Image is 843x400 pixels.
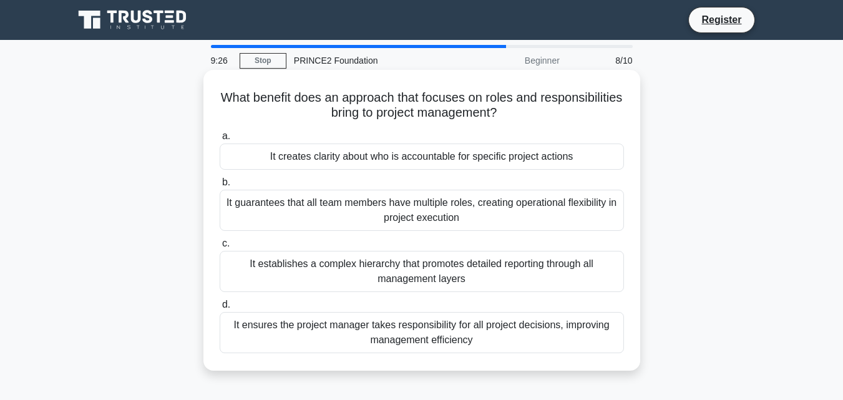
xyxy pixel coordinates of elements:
h5: What benefit does an approach that focuses on roles and responsibilities bring to project managem... [218,90,625,121]
div: 8/10 [567,48,640,73]
div: It creates clarity about who is accountable for specific project actions [220,144,624,170]
div: PRINCE2 Foundation [286,48,458,73]
a: Register [694,12,749,27]
div: 9:26 [203,48,240,73]
div: It establishes a complex hierarchy that promotes detailed reporting through all management layers [220,251,624,292]
a: Stop [240,53,286,69]
span: c. [222,238,230,248]
div: It ensures the project manager takes responsibility for all project decisions, improving manageme... [220,312,624,353]
span: a. [222,130,230,141]
span: b. [222,177,230,187]
div: It guarantees that all team members have multiple roles, creating operational flexibility in proj... [220,190,624,231]
span: d. [222,299,230,310]
div: Beginner [458,48,567,73]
